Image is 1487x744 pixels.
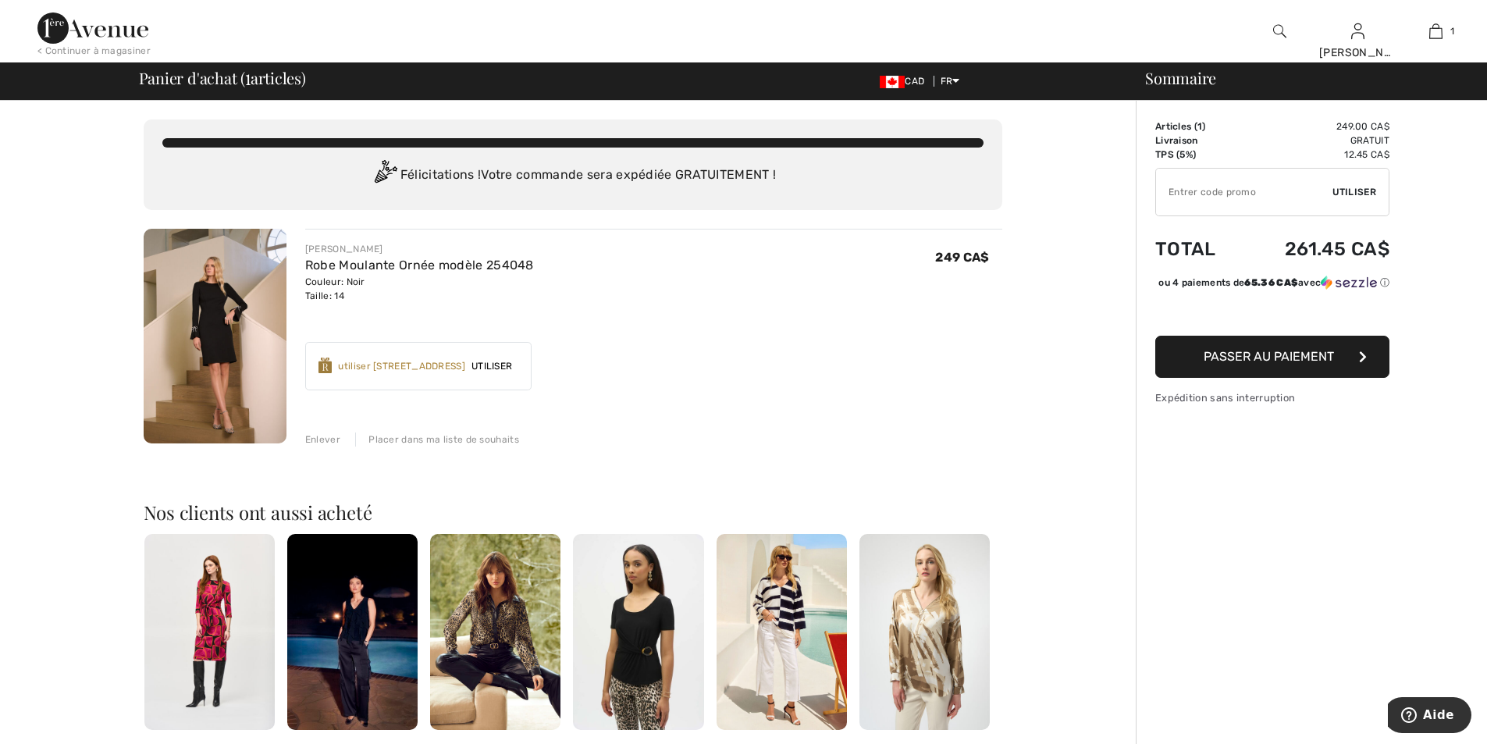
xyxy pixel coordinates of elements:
span: 1 [1197,121,1202,132]
div: [PERSON_NAME] [305,242,534,256]
a: 1 [1397,22,1474,41]
span: Utiliser [1332,185,1376,199]
img: Robe Moulante Ornée modèle 254048 [144,229,286,443]
img: Pantalon court taille moyenne modèle 251901 [717,534,847,730]
div: [PERSON_NAME] [1319,44,1396,61]
div: < Continuer à magasiner [37,44,151,58]
img: Mes infos [1351,22,1364,41]
iframe: PayPal-paypal [1155,295,1389,330]
input: Code promo [1156,169,1332,215]
div: ou 4 paiements de65.36 CA$avecSezzle Cliquez pour en savoir plus sur Sezzle [1155,276,1389,295]
td: TPS (5%) [1155,148,1241,162]
td: 12.45 CA$ [1241,148,1389,162]
div: Enlever [305,433,340,447]
span: 249 CA$ [935,250,989,265]
img: Mon panier [1429,22,1443,41]
img: Canadian Dollar [880,76,905,88]
span: FR [941,76,960,87]
img: 1ère Avenue [37,12,148,44]
div: ou 4 paiements de avec [1158,276,1389,290]
span: CAD [880,76,930,87]
img: Congratulation2.svg [369,160,400,191]
div: Placer dans ma liste de souhaits [355,433,519,447]
img: Robe bohémienne à motif abstrait modèle 243297 [144,534,275,730]
td: Livraison [1155,133,1241,148]
img: Pantalon Cargo Ceinture Poches modèle 251538 [287,534,418,730]
div: utiliser [STREET_ADDRESS] [338,359,465,373]
td: 249.00 CA$ [1241,119,1389,133]
td: Total [1155,222,1241,276]
img: Sezzle [1321,276,1377,290]
img: Haut Décontracté à Fermeture Éclair modèle 254193 [859,534,990,730]
div: Couleur: Noir Taille: 14 [305,275,534,303]
a: Se connecter [1351,23,1364,38]
span: 65.36 CA$ [1244,277,1298,288]
span: Utiliser [465,359,518,373]
div: Expédition sans interruption [1155,390,1389,405]
td: Articles ( ) [1155,119,1241,133]
span: 1 [1450,24,1454,38]
img: Reward-Logo.svg [318,358,333,373]
a: Robe Moulante Ornée modèle 254048 [305,258,534,272]
td: Gratuit [1241,133,1389,148]
span: Panier d'achat ( articles) [139,70,306,86]
td: 261.45 CA$ [1241,222,1389,276]
h2: Nos clients ont aussi acheté [144,503,1002,522]
iframe: Ouvre un widget dans lequel vous pouvez trouver plus d’informations [1388,697,1471,736]
img: Chemise Imprimé Animal modèle 253782 [430,534,560,730]
div: Sommaire [1126,70,1478,86]
span: Passer au paiement [1204,349,1334,364]
button: Passer au paiement [1155,336,1389,378]
img: recherche [1273,22,1286,41]
div: Félicitations ! Votre commande sera expédiée GRATUITEMENT ! [162,160,984,191]
img: Pull Noué Décontracté modèle 252230 [573,534,703,730]
span: 1 [245,66,251,87]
